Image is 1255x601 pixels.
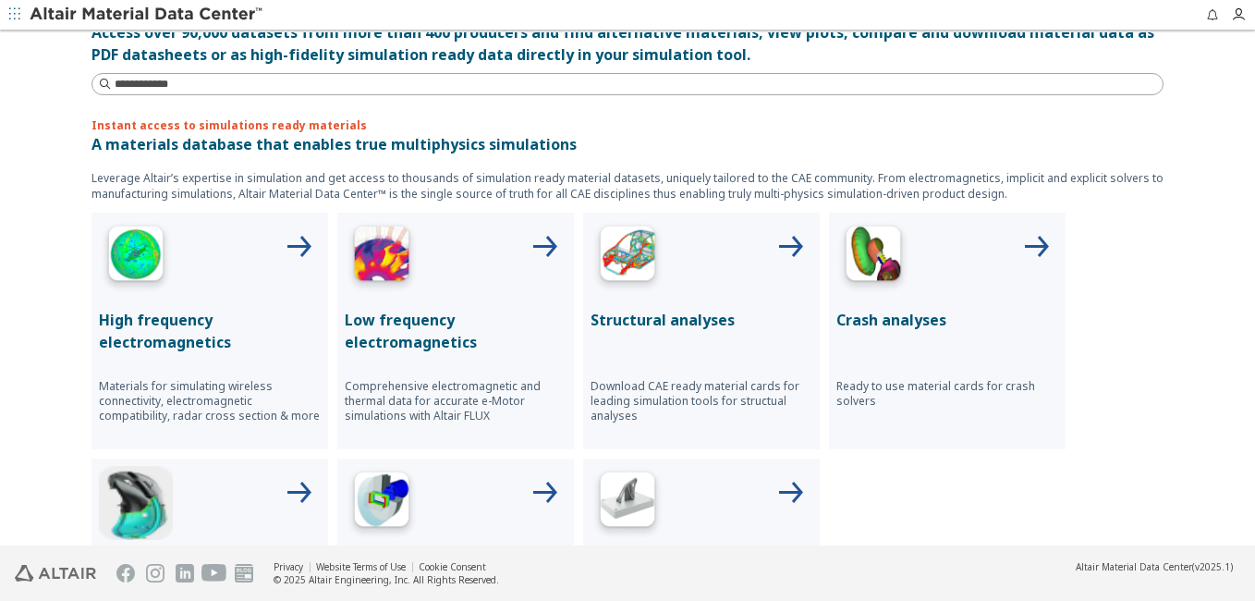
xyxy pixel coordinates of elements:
[591,309,812,331] p: Structural analyses
[1076,560,1192,573] span: Altair Material Data Center
[274,560,303,573] a: Privacy
[91,133,1164,155] p: A materials database that enables true multiphysics simulations
[345,379,567,423] p: Comprehensive electromagnetic and thermal data for accurate e-Motor simulations with Altair FLUX
[99,379,321,423] p: Materials for simulating wireless connectivity, electromagnetic compatibility, radar cross sectio...
[30,6,265,24] img: Altair Material Data Center
[99,466,173,540] img: Injection Molding Icon
[591,466,664,540] img: 3D Printing Icon
[591,379,812,423] p: Download CAE ready material cards for leading simulation tools for structual analyses
[316,560,406,573] a: Website Terms of Use
[91,213,328,449] button: High Frequency IconHigh frequency electromagneticsMaterials for simulating wireless connectivity,...
[836,379,1058,409] p: Ready to use material cards for crash solvers
[345,309,567,353] p: Low frequency electromagnetics
[99,309,321,353] p: High frequency electromagnetics
[99,220,173,294] img: High Frequency Icon
[345,220,419,294] img: Low Frequency Icon
[836,309,1058,331] p: Crash analyses
[583,213,820,449] button: Structural Analyses IconStructural analysesDownload CAE ready material cards for leading simulati...
[345,466,419,540] img: Polymer Extrusion Icon
[91,117,1164,133] p: Instant access to simulations ready materials
[15,565,96,582] img: Altair Engineering
[829,213,1066,449] button: Crash Analyses IconCrash analysesReady to use material cards for crash solvers
[836,220,910,294] img: Crash Analyses Icon
[419,560,486,573] a: Cookie Consent
[274,573,499,586] div: © 2025 Altair Engineering, Inc. All Rights Reserved.
[91,170,1164,202] p: Leverage Altair’s expertise in simulation and get access to thousands of simulation ready materia...
[1076,560,1233,573] div: (v2025.1)
[91,21,1164,66] div: Access over 90,000 datasets from more than 400 producers and find alternative materials, view plo...
[591,220,664,294] img: Structural Analyses Icon
[337,213,574,449] button: Low Frequency IconLow frequency electromagneticsComprehensive electromagnetic and thermal data fo...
